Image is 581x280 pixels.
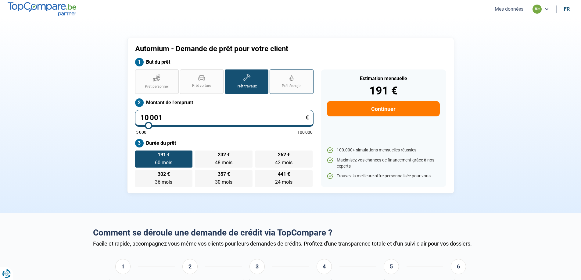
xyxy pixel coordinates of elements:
div: 2 [182,259,198,274]
div: Facile et rapide, accompagnez vous même vos clients pour leurs demandes de crédits. Profitez d'un... [93,240,488,247]
span: Prêt travaux [237,84,257,89]
div: Estimation mensuelle [327,76,439,81]
div: ve [533,5,542,14]
div: 6 [451,259,466,274]
span: Prêt voiture [192,83,211,88]
span: 24 mois [275,179,292,185]
span: 100 000 [297,130,313,134]
label: Durée du prêt [135,139,314,147]
div: 3 [249,259,265,274]
div: 191 € [327,85,439,96]
span: Prêt personnel [145,84,169,89]
span: 302 € [158,172,170,177]
span: 36 mois [155,179,172,185]
span: 60 mois [155,160,172,165]
div: 5 [384,259,399,274]
span: Prêt énergie [282,83,301,89]
label: Montant de l'emprunt [135,98,314,107]
span: € [306,115,309,120]
h2: Comment se déroule une demande de crédit via TopCompare ? [93,228,488,238]
li: Maximisez vos chances de financement grâce à nos experts [327,157,439,169]
div: fr [564,6,570,12]
div: 4 [317,259,332,274]
label: But du prêt [135,58,314,66]
span: 48 mois [215,160,232,165]
button: Continuer [327,101,439,116]
button: Mes données [493,6,525,12]
img: TopCompare.be [8,2,76,16]
span: 441 € [278,172,290,177]
h1: Automium - Demande de prêt pour votre client [135,44,367,53]
div: 1 [115,259,131,274]
span: 191 € [158,152,170,157]
span: 42 mois [275,160,292,165]
span: 5 000 [136,130,146,134]
span: 357 € [218,172,230,177]
span: 232 € [218,152,230,157]
span: 262 € [278,152,290,157]
span: 30 mois [215,179,232,185]
li: Trouvez la meilleure offre personnalisée pour vous [327,173,439,179]
li: 100.000+ simulations mensuelles réussies [327,147,439,153]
